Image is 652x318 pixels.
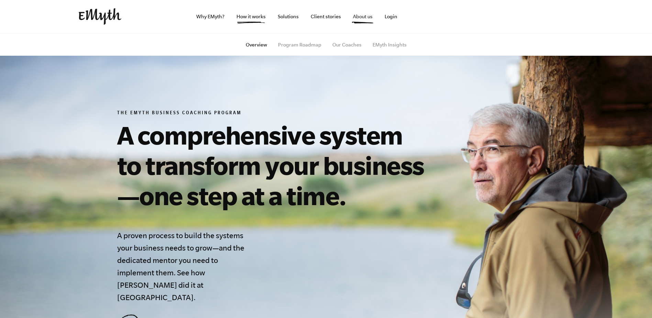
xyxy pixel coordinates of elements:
a: EMyth Insights [373,42,407,47]
a: Our Coaches [332,42,362,47]
img: EMyth [79,8,121,25]
iframe: Embedded CTA [501,9,574,24]
a: Program Roadmap [278,42,321,47]
h6: The EMyth Business Coaching Program [117,110,431,117]
iframe: Chat Widget [618,285,652,318]
iframe: Embedded CTA [426,9,498,24]
h1: A comprehensive system to transform your business—one step at a time. [117,120,431,211]
a: Overview [246,42,267,47]
h4: A proven process to build the systems your business needs to grow—and the dedicated mentor you ne... [117,229,249,304]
